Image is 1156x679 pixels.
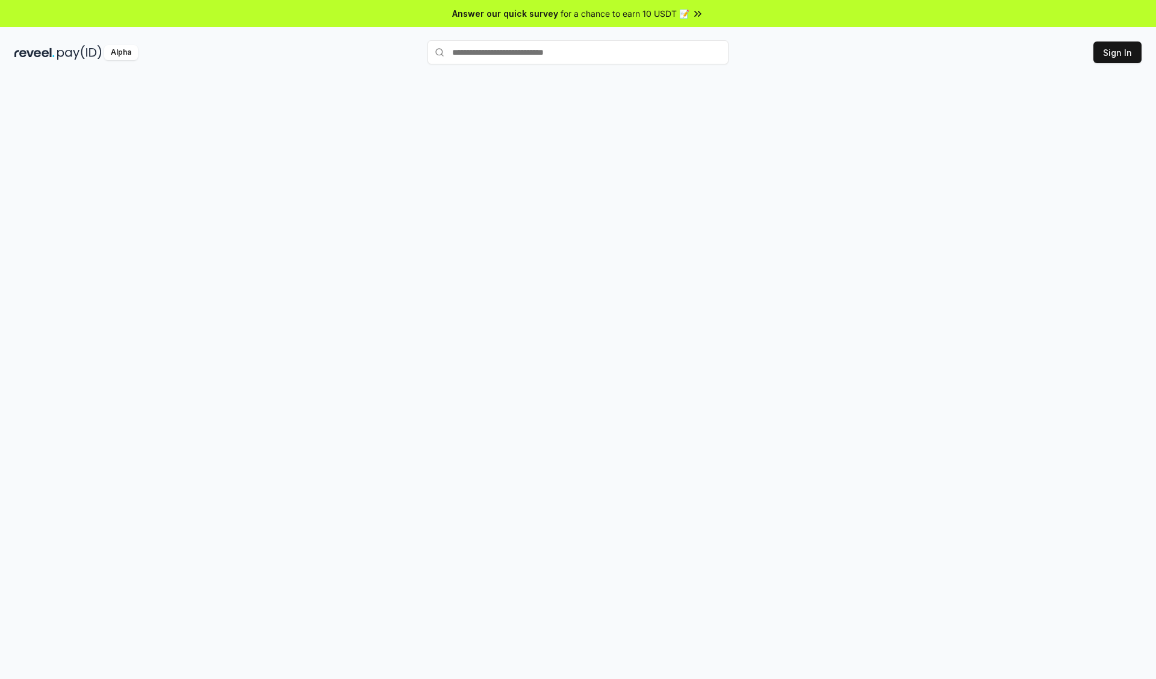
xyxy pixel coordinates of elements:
img: reveel_dark [14,45,55,60]
button: Sign In [1093,41,1142,63]
img: pay_id [57,45,102,60]
span: Answer our quick survey [452,7,558,20]
span: for a chance to earn 10 USDT 📝 [561,7,689,20]
div: Alpha [104,45,138,60]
